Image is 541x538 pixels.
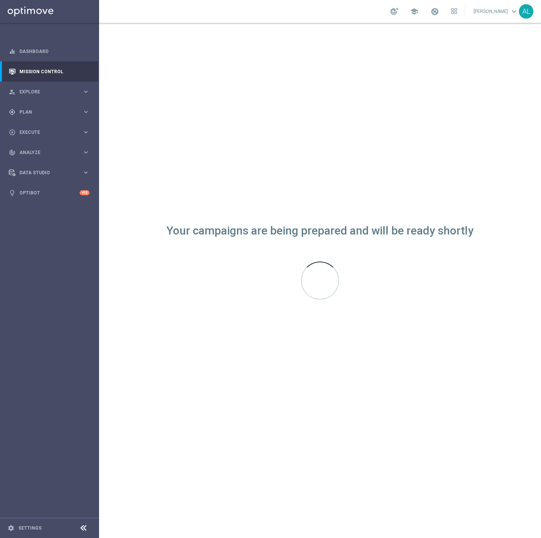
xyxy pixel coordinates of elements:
[9,88,82,95] div: Explore
[9,88,16,95] i: person_search
[9,41,90,61] div: Dashboard
[82,88,90,95] i: keyboard_arrow_right
[19,183,80,203] a: Optibot
[8,190,90,196] button: lightbulb Optibot +10
[519,4,533,19] div: AL
[8,48,90,55] button: equalizer Dashboard
[9,61,90,82] div: Mission Control
[9,129,16,136] i: play_circle_outline
[473,6,519,17] a: [PERSON_NAME]keyboard_arrow_down
[9,183,90,203] div: Optibot
[80,190,90,195] div: +10
[410,7,418,16] span: school
[82,169,90,176] i: keyboard_arrow_right
[8,525,14,532] i: settings
[8,129,90,135] button: play_circle_outline Execute keyboard_arrow_right
[9,149,16,156] i: track_changes
[19,130,82,135] span: Execute
[82,128,90,136] i: keyboard_arrow_right
[166,228,474,234] div: Your campaigns are being prepared and will be ready shortly
[9,109,82,116] div: Plan
[19,170,82,175] span: Data Studio
[8,69,90,75] button: Mission Control
[19,90,82,94] span: Explore
[9,169,82,176] div: Data Studio
[8,89,90,95] button: person_search Explore keyboard_arrow_right
[510,7,518,16] span: keyboard_arrow_down
[82,108,90,116] i: keyboard_arrow_right
[82,149,90,156] i: keyboard_arrow_right
[18,526,42,530] a: Settings
[9,48,16,55] i: equalizer
[9,190,16,196] i: lightbulb
[19,150,82,155] span: Analyze
[8,149,90,156] button: track_changes Analyze keyboard_arrow_right
[9,109,16,116] i: gps_fixed
[8,109,90,115] button: gps_fixed Plan keyboard_arrow_right
[8,170,90,176] button: Data Studio keyboard_arrow_right
[9,149,82,156] div: Analyze
[19,41,90,61] a: Dashboard
[9,129,82,136] div: Execute
[19,110,82,114] span: Plan
[19,61,90,82] a: Mission Control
